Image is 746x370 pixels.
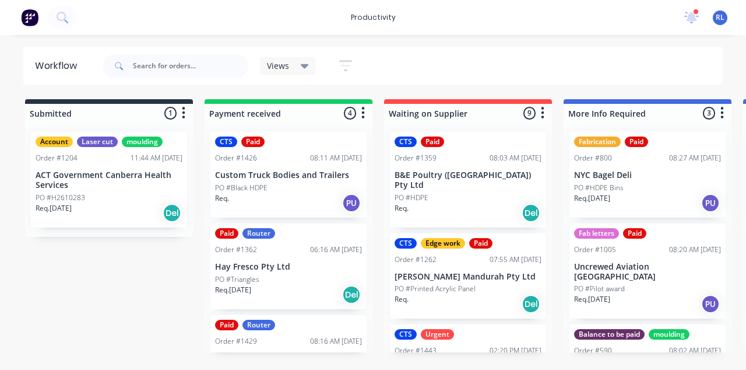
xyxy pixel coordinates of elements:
[522,204,540,222] div: Del
[133,54,248,78] input: Search for orders...
[342,194,361,212] div: PU
[210,132,367,218] div: CTSPaidOrder #142608:11 AM [DATE]Custom Truck Bodies and TrailersPO #Black HDPEReq.PU
[215,274,259,285] p: PO #Triangles
[701,295,720,313] div: PU
[625,137,648,147] div: Paid
[242,228,275,239] div: Router
[421,238,465,249] div: Edge work
[163,204,181,222] div: Del
[490,345,541,356] div: 02:20 PM [DATE]
[574,153,612,163] div: Order #800
[395,272,541,282] p: [PERSON_NAME] Mandurah Pty Ltd
[395,193,428,203] p: PO #HDPE
[215,170,362,180] p: Custom Truck Bodies and Trailers
[669,345,721,356] div: 08:02 AM [DATE]
[669,245,721,255] div: 08:20 AM [DATE]
[77,137,118,147] div: Laser cut
[241,137,265,147] div: Paid
[131,153,182,163] div: 11:44 AM [DATE]
[490,153,541,163] div: 08:03 AM [DATE]
[649,329,689,340] div: moulding
[31,132,187,228] div: AccountLaser cutmouldingOrder #120411:44 AM [DATE]ACT Government Canberra Health ServicesPO #H261...
[390,132,546,228] div: CTSPaidOrder #135908:03 AM [DATE]B&E Poultry ([GEOGRAPHIC_DATA]) Pty LtdPO #HDPEReq.Del
[345,9,402,26] div: productivity
[215,183,268,193] p: PO #Black HDPE
[574,228,619,239] div: Fab letters
[522,295,540,313] div: Del
[36,193,85,203] p: PO #H2610283
[215,320,238,330] div: Paid
[395,238,417,249] div: CTS
[310,245,362,255] div: 06:16 AM [DATE]
[395,254,437,265] div: Order #1262
[669,153,721,163] div: 08:27 AM [DATE]
[215,245,257,255] div: Order #1362
[36,170,182,190] p: ACT Government Canberra Health Services
[210,224,367,309] div: PaidRouterOrder #136206:16 AM [DATE]Hay Fresco Pty LtdPO #TrianglesReq.[DATE]Del
[395,284,476,294] p: PO #Printed Acrylic Panel
[469,238,492,249] div: Paid
[490,254,541,265] div: 07:55 AM [DATE]
[215,285,251,295] p: Req. [DATE]
[215,336,257,347] div: Order #1429
[21,9,38,26] img: Factory
[122,137,163,147] div: moulding
[395,170,541,190] p: B&E Poultry ([GEOGRAPHIC_DATA]) Pty Ltd
[421,329,454,340] div: Urgent
[574,262,721,282] p: Uncrewed Aviation [GEOGRAPHIC_DATA]
[242,320,275,330] div: Router
[574,137,621,147] div: Fabrication
[390,233,546,319] div: CTSEdge workPaidOrder #126207:55 AM [DATE][PERSON_NAME] Mandurah Pty LtdPO #Printed Acrylic Panel...
[310,153,362,163] div: 08:11 AM [DATE]
[36,137,73,147] div: Account
[36,153,78,163] div: Order #1204
[574,193,610,204] p: Req. [DATE]
[310,336,362,347] div: 08:16 AM [DATE]
[569,132,726,218] div: FabricationPaidOrder #80008:27 AM [DATE]NYC Bagel DeliPO #HDPE BinsReq.[DATE]PU
[395,153,437,163] div: Order #1359
[215,153,257,163] div: Order #1426
[701,194,720,212] div: PU
[36,203,72,214] p: Req. [DATE]
[395,345,437,356] div: Order #1443
[215,137,237,147] div: CTS
[395,203,409,214] p: Req.
[395,137,417,147] div: CTS
[574,294,610,305] p: Req. [DATE]
[421,137,444,147] div: Paid
[35,59,83,73] div: Workflow
[342,285,361,304] div: Del
[267,60,289,72] span: Views
[716,12,724,23] span: RL
[574,284,625,294] p: PO #Pilot award
[574,345,612,356] div: Order #590
[395,294,409,305] p: Req.
[574,183,624,193] p: PO #HDPE Bins
[215,228,238,239] div: Paid
[574,245,616,255] div: Order #1005
[215,262,362,272] p: Hay Fresco Pty Ltd
[569,224,726,319] div: Fab lettersPaidOrder #100508:20 AM [DATE]Uncrewed Aviation [GEOGRAPHIC_DATA]PO #Pilot awardReq.[D...
[215,193,229,204] p: Req.
[623,228,646,239] div: Paid
[395,329,417,340] div: CTS
[574,170,721,180] p: NYC Bagel Deli
[574,329,645,340] div: Balance to be paid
